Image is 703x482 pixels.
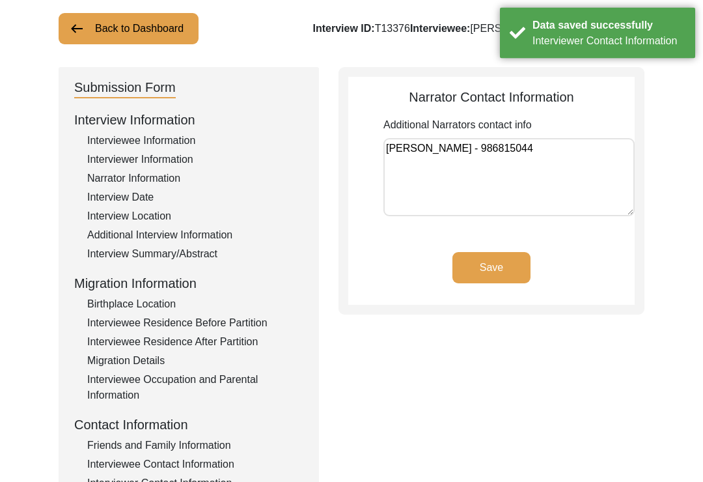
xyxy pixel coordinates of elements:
button: Back to Dashboard [59,14,199,45]
div: Interview Summary/Abstract [87,247,303,262]
div: Narrator Information [87,171,303,187]
div: Additional Interview Information [87,228,303,244]
b: Interview ID: [312,23,374,35]
div: T13376 [PERSON_NAME] [PERSON_NAME] [312,21,644,37]
div: Migration Details [87,354,303,369]
button: Save [452,253,531,284]
div: Migration Information [74,274,303,294]
div: Interview Date [87,190,303,206]
div: Friends and Family Information [87,438,303,454]
div: Interviewee Residence After Partition [87,335,303,350]
div: Interviewee Information [87,134,303,149]
div: Contact Information [74,416,303,435]
div: Interviewee Occupation and Parental Information [87,373,303,404]
div: Interviewer Information [87,152,303,168]
img: arrow-left.png [69,21,85,37]
div: Submission Form [74,78,176,99]
label: Additional Narrators contact info [383,118,532,134]
div: Interview Information [74,111,303,130]
div: Birthplace Location [87,297,303,313]
div: Interviewee Residence Before Partition [87,316,303,332]
div: Narrator Contact Information [348,88,635,107]
div: Interviewer Contact Information [532,33,685,49]
div: Interviewee Contact Information [87,457,303,473]
div: Interview Location [87,209,303,225]
div: Data saved successfully [532,18,685,33]
b: Interviewee: [410,23,470,35]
